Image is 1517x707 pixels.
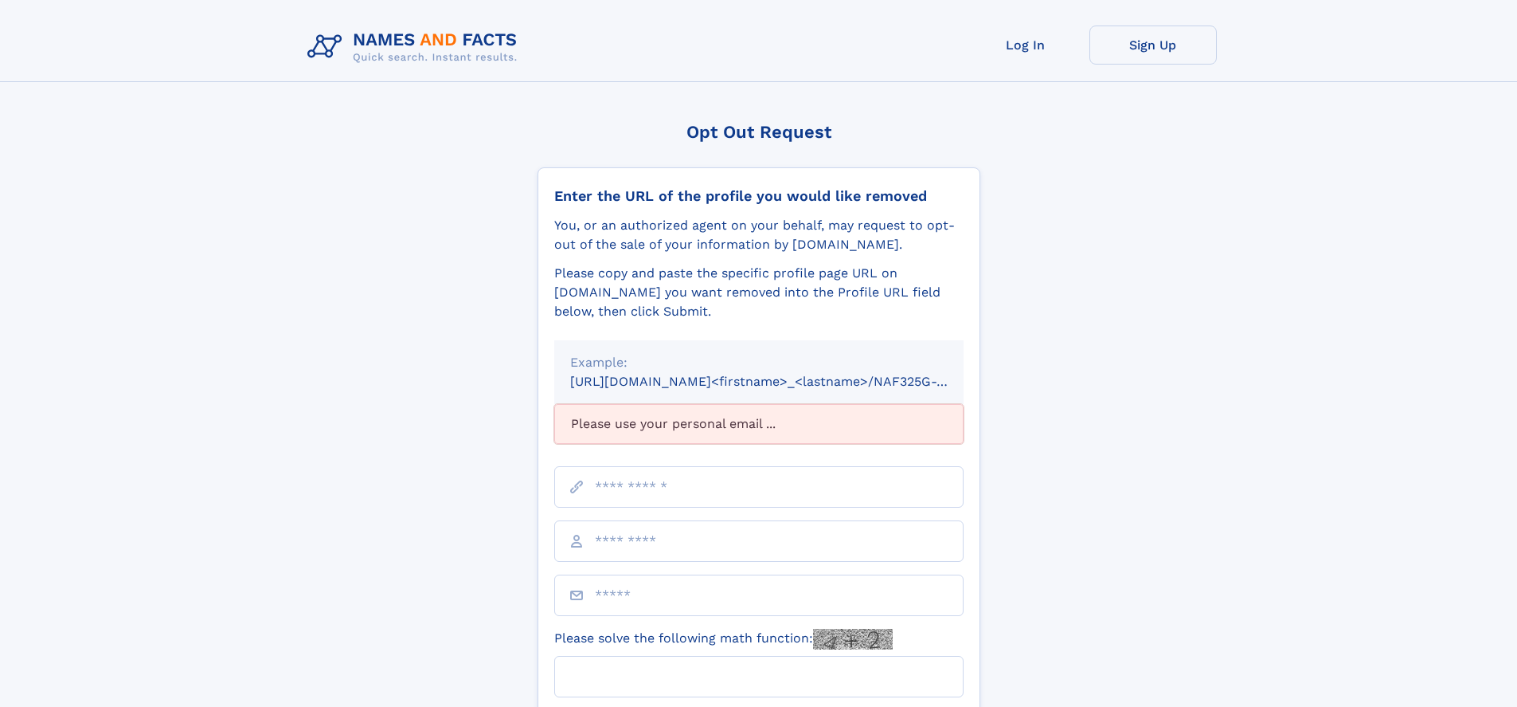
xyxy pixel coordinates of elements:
a: Log In [962,26,1089,65]
div: Opt Out Request [538,122,980,142]
div: Example: [570,353,948,372]
div: Please copy and paste the specific profile page URL on [DOMAIN_NAME] you want removed into the Pr... [554,264,964,321]
a: Sign Up [1089,26,1217,65]
label: Please solve the following math function: [554,629,893,650]
small: [URL][DOMAIN_NAME]<firstname>_<lastname>/NAF325G-xxxxxxxx [570,374,994,389]
div: Please use your personal email ... [554,404,964,444]
img: Logo Names and Facts [301,26,530,69]
div: You, or an authorized agent on your behalf, may request to opt-out of the sale of your informatio... [554,216,964,254]
div: Enter the URL of the profile you would like removed [554,187,964,205]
